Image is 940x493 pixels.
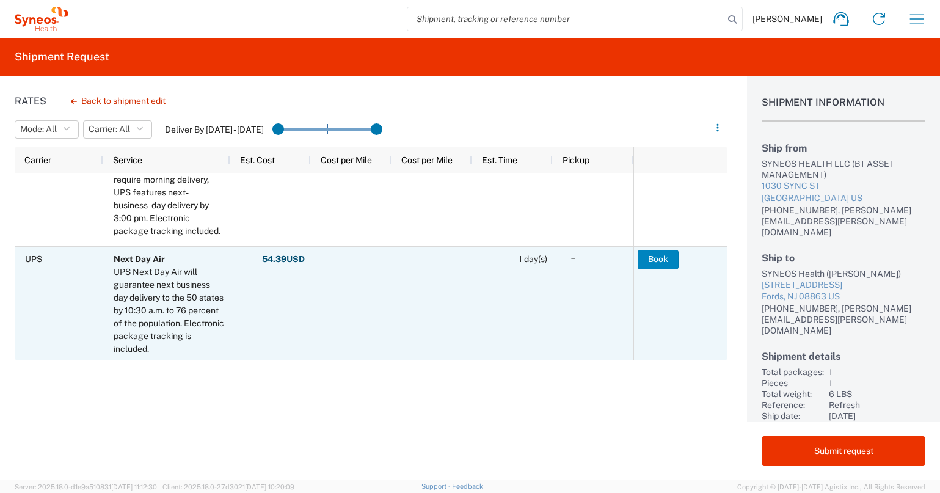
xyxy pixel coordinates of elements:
h2: Shipment details [762,351,925,362]
div: [GEOGRAPHIC_DATA] US [762,192,925,205]
span: Est. Cost [240,155,275,165]
div: Fords, NJ 08863 US [762,291,925,303]
h1: Rates [15,95,46,107]
span: Pickup [563,155,589,165]
span: Server: 2025.18.0-d1e9a510831 [15,483,157,491]
button: Mode: All [15,120,79,139]
div: Ship date: [762,411,824,422]
a: 1030 SYNC ST[GEOGRAPHIC_DATA] US [762,180,925,204]
h1: Shipment Information [762,97,925,122]
a: [STREET_ADDRESS]Fords, NJ 08863 US [762,279,925,303]
div: [STREET_ADDRESS] [762,279,925,291]
h2: Ship from [762,142,925,154]
div: 1030 SYNC ST [762,180,925,192]
div: Refresh [829,400,925,411]
input: Shipment, tracking or reference number [407,7,724,31]
span: Carrier: All [89,123,130,135]
div: 1 [829,367,925,378]
span: [DATE] 10:20:09 [245,483,294,491]
span: 1 day(s) [519,254,547,264]
div: [DATE] [829,411,925,422]
div: 1 [829,378,925,389]
h2: Ship to [762,252,925,264]
button: Submit request [762,436,925,466]
span: Copyright © [DATE]-[DATE] Agistix Inc., All Rights Reserved [737,481,925,492]
a: Feedback [452,483,483,490]
span: Est. Time [482,155,517,165]
span: [PERSON_NAME] [752,13,822,24]
b: Next Day Air [114,254,165,264]
div: SYNEOS HEALTH LLC (BT ASSET MANAGEMENT) [762,158,925,180]
span: Carrier [24,155,51,165]
div: Pieces [762,378,824,389]
div: 6 LBS [829,389,925,400]
div: Total packages: [762,367,824,378]
span: Service [113,155,142,165]
span: Mode: All [20,123,57,135]
div: Reference: [762,400,824,411]
h2: Shipment Request [15,49,109,64]
button: Carrier: All [83,120,152,139]
a: Support [421,483,452,490]
span: Cost per Mile [401,155,453,165]
div: When you need a package overnight that doesn't require morning delivery, UPS features next-busine... [114,148,225,238]
button: Book [638,250,679,269]
span: UPS [25,254,42,264]
span: [DATE] 11:12:30 [111,483,157,491]
strong: 54.39 USD [262,254,305,265]
div: UPS Next Day Air will guarantee next business day delivery to the 50 states by 10:30 a.m. to 76 p... [114,266,225,356]
div: [PHONE_NUMBER], [PERSON_NAME][EMAIL_ADDRESS][PERSON_NAME][DOMAIN_NAME] [762,303,925,336]
button: Back to shipment edit [61,90,175,112]
button: 54.39USD [261,250,305,269]
span: Client: 2025.18.0-27d3021 [162,483,294,491]
div: [PHONE_NUMBER], [PERSON_NAME][EMAIL_ADDRESS][PERSON_NAME][DOMAIN_NAME] [762,205,925,238]
div: SYNEOS Health ([PERSON_NAME]) [762,268,925,279]
span: Cost per Mile [321,155,372,165]
label: Deliver By [DATE] - [DATE] [165,124,264,135]
div: Total weight: [762,389,824,400]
